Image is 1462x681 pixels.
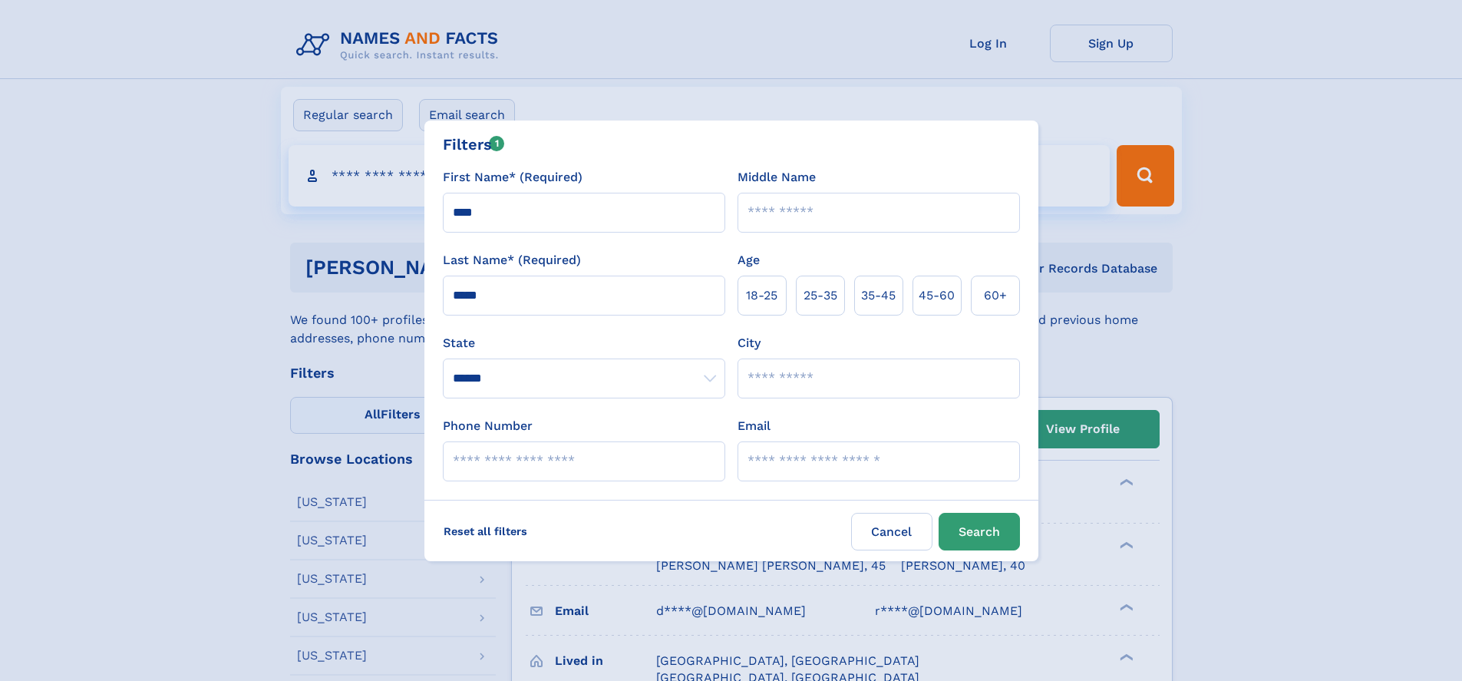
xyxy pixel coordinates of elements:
label: Middle Name [738,168,816,187]
label: Age [738,251,760,269]
label: First Name* (Required) [443,168,582,187]
label: City [738,334,761,352]
label: Reset all filters [434,513,537,550]
button: Search [939,513,1020,550]
span: 45‑60 [919,286,955,305]
div: Filters [443,133,505,156]
label: Cancel [851,513,932,550]
label: Email [738,417,771,435]
label: State [443,334,725,352]
span: 35‑45 [861,286,896,305]
span: 25‑35 [804,286,837,305]
label: Last Name* (Required) [443,251,581,269]
label: Phone Number [443,417,533,435]
span: 18‑25 [746,286,777,305]
span: 60+ [984,286,1007,305]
